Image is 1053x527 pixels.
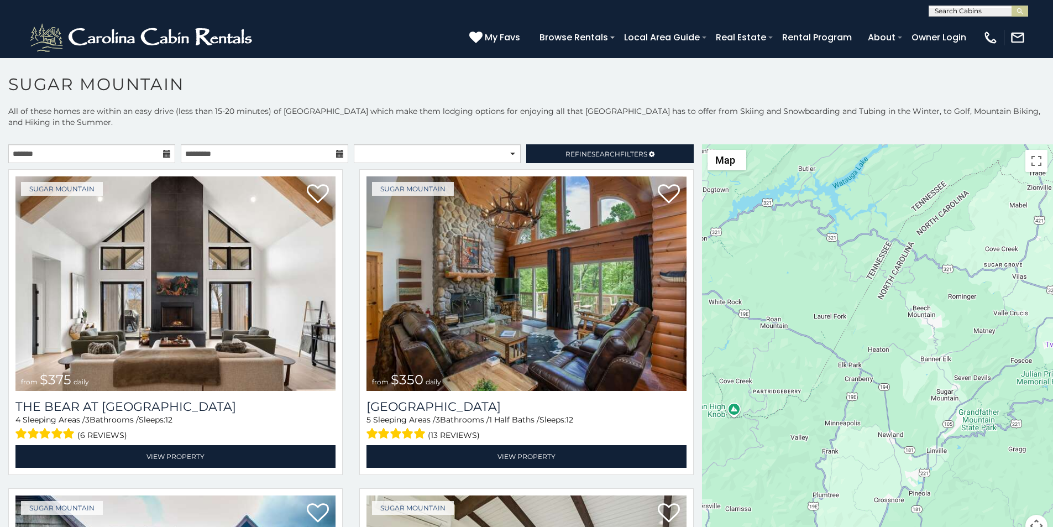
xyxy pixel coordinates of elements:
a: View Property [366,445,687,468]
span: (13 reviews) [428,428,480,442]
a: View Property [15,445,336,468]
img: phone-regular-white.png [983,30,998,45]
a: Sugar Mountain [372,182,454,196]
span: $375 [40,372,71,388]
span: Refine Filters [565,150,647,158]
span: 3 [85,415,90,425]
a: Rental Program [777,28,857,47]
a: Grouse Moor Lodge from $350 daily [366,176,687,391]
a: Sugar Mountain [372,501,454,515]
a: Local Area Guide [619,28,705,47]
span: 3 [436,415,440,425]
img: The Bear At Sugar Mountain [15,176,336,391]
a: About [862,28,901,47]
span: $350 [391,372,423,388]
span: 1 Half Baths / [489,415,539,425]
span: (6 reviews) [77,428,127,442]
div: Sleeping Areas / Bathrooms / Sleeps: [15,414,336,442]
a: Add to favorites [307,502,329,525]
span: 4 [15,415,20,425]
button: Change map style [708,150,746,170]
a: Browse Rentals [534,28,614,47]
span: 12 [165,415,172,425]
h3: Grouse Moor Lodge [366,399,687,414]
h3: The Bear At Sugar Mountain [15,399,336,414]
a: The Bear At [GEOGRAPHIC_DATA] [15,399,336,414]
a: Real Estate [710,28,772,47]
span: Search [591,150,620,158]
span: daily [426,378,441,386]
span: daily [74,378,89,386]
a: Add to favorites [658,183,680,206]
span: 5 [366,415,371,425]
a: Owner Login [906,28,972,47]
a: My Favs [469,30,523,45]
img: mail-regular-white.png [1010,30,1025,45]
span: from [372,378,389,386]
a: RefineSearchFilters [526,144,693,163]
a: The Bear At Sugar Mountain from $375 daily [15,176,336,391]
a: [GEOGRAPHIC_DATA] [366,399,687,414]
a: Sugar Mountain [21,182,103,196]
img: Grouse Moor Lodge [366,176,687,391]
span: from [21,378,38,386]
span: Map [715,154,735,166]
a: Add to favorites [658,502,680,525]
div: Sleeping Areas / Bathrooms / Sleeps: [366,414,687,442]
span: My Favs [485,30,520,44]
button: Toggle fullscreen view [1025,150,1047,172]
img: White-1-2.png [28,21,257,54]
a: Sugar Mountain [21,501,103,515]
a: Add to favorites [307,183,329,206]
span: 12 [566,415,573,425]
